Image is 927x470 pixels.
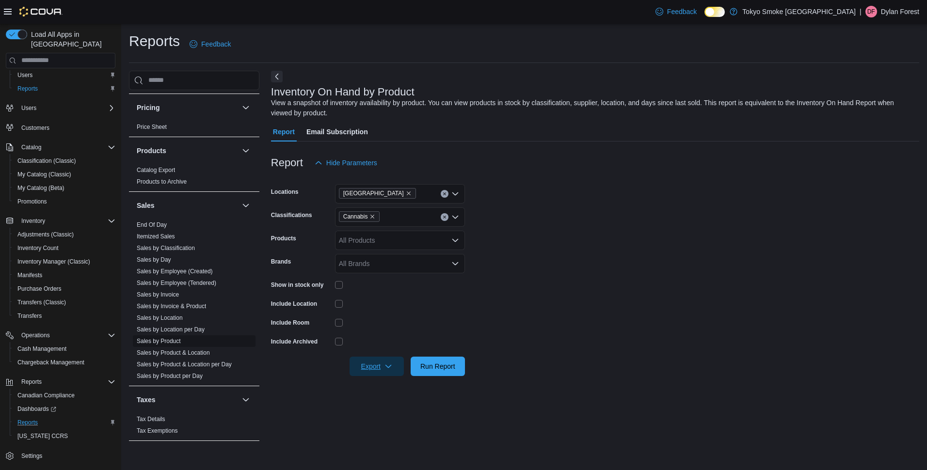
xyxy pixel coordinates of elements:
[271,86,415,98] h3: Inventory On Hand by Product
[14,242,63,254] a: Inventory Count
[137,123,167,131] span: Price Sheet
[867,6,875,17] span: DF
[14,256,94,267] a: Inventory Manager (Classic)
[441,190,448,198] button: Clear input
[860,6,862,17] p: |
[137,167,175,173] a: Catalog Export
[137,326,205,333] span: Sales by Location per Day
[2,101,119,115] button: Users
[137,303,206,310] a: Sales by Invoice & Product
[14,310,115,322] span: Transfers
[17,215,49,227] button: Inventory
[10,282,119,296] button: Purchase Orders
[14,182,68,194] a: My Catalog (Beta)
[21,331,50,339] span: Operations
[369,214,375,219] button: Remove Cannabis from selection in this group
[137,201,238,210] button: Sales
[17,215,115,227] span: Inventory
[129,219,259,386] div: Sales
[881,6,919,17] p: Dylan Forest
[137,416,165,423] a: Tax Details
[10,195,119,208] button: Promotions
[137,314,183,321] a: Sales by Location
[704,7,725,17] input: Dark Mode
[137,146,238,156] button: Products
[17,376,46,388] button: Reports
[17,71,32,79] span: Users
[137,372,203,380] span: Sales by Product per Day
[17,432,68,440] span: [US_STATE] CCRS
[17,392,75,399] span: Canadian Compliance
[137,338,181,345] a: Sales by Product
[17,405,56,413] span: Dashboards
[240,394,252,406] button: Taxes
[137,349,210,356] a: Sales by Product & Location
[137,349,210,357] span: Sales by Product & Location
[339,188,416,199] span: Manitoba
[17,450,115,462] span: Settings
[17,359,84,366] span: Chargeback Management
[17,271,42,279] span: Manifests
[451,213,459,221] button: Open list of options
[17,102,115,114] span: Users
[14,182,115,194] span: My Catalog (Beta)
[14,390,79,401] a: Canadian Compliance
[17,171,71,178] span: My Catalog (Classic)
[14,417,115,428] span: Reports
[406,190,412,196] button: Remove Manitoba from selection in this group
[10,82,119,95] button: Reports
[27,30,115,49] span: Load All Apps in [GEOGRAPHIC_DATA]
[339,211,380,222] span: Cannabis
[14,229,78,240] a: Adjustments (Classic)
[2,375,119,389] button: Reports
[865,6,877,17] div: Dylan Forest
[2,329,119,342] button: Operations
[19,7,63,16] img: Cova
[10,402,119,416] a: Dashboards
[14,242,115,254] span: Inventory Count
[137,178,187,186] span: Products to Archive
[17,102,40,114] button: Users
[271,319,309,327] label: Include Room
[137,245,195,251] a: Sales by Classification
[14,297,70,308] a: Transfers (Classic)
[14,83,42,94] a: Reports
[14,430,115,442] span: Washington CCRS
[17,184,64,192] span: My Catalog (Beta)
[17,231,74,238] span: Adjustments (Classic)
[10,389,119,402] button: Canadian Compliance
[14,403,60,415] a: Dashboards
[137,244,195,252] span: Sales by Classification
[137,427,178,435] span: Tax Exemptions
[2,449,119,463] button: Settings
[129,164,259,191] div: Products
[137,279,216,287] span: Sales by Employee (Tendered)
[21,378,42,386] span: Reports
[137,221,167,229] span: End Of Day
[137,314,183,322] span: Sales by Location
[137,221,167,228] a: End Of Day
[667,7,697,16] span: Feedback
[14,256,115,267] span: Inventory Manager (Classic)
[17,312,42,320] span: Transfers
[17,376,115,388] span: Reports
[411,357,465,376] button: Run Report
[343,188,404,198] span: [GEOGRAPHIC_DATA]
[137,201,155,210] h3: Sales
[10,255,119,268] button: Inventory Manager (Classic)
[271,281,324,289] label: Show in stock only
[240,200,252,211] button: Sales
[10,68,119,82] button: Users
[10,168,119,181] button: My Catalog (Classic)
[326,158,377,168] span: Hide Parameters
[21,104,36,112] span: Users
[14,390,115,401] span: Canadian Compliance
[137,361,232,368] a: Sales by Product & Location per Day
[14,283,65,295] a: Purchase Orders
[271,71,283,82] button: Next
[17,298,66,306] span: Transfers (Classic)
[14,196,115,207] span: Promotions
[17,157,76,165] span: Classification (Classic)
[17,345,66,353] span: Cash Management
[21,452,42,460] span: Settings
